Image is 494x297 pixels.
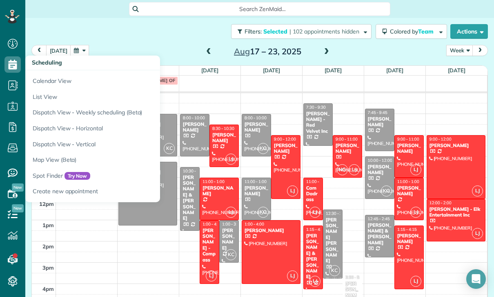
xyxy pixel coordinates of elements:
[289,28,359,35] span: | 102 appointments hidden
[12,183,24,192] span: New
[244,228,298,233] div: [PERSON_NAME]
[472,185,483,197] span: LJ
[25,152,229,168] a: Map View (Beta)
[31,45,47,56] button: prev
[386,67,404,74] a: [DATE]
[25,89,229,105] a: List View
[183,168,205,174] span: 10:30 - 1:30
[381,185,392,197] span: KC
[183,115,205,121] span: 8:00 - 10:00
[225,249,236,260] span: KC
[182,174,197,221] div: [PERSON_NAME] & [PERSON_NAME]
[446,45,473,56] button: Week
[397,143,421,154] div: [PERSON_NAME]
[325,217,340,264] div: [PERSON_NAME] [PERSON_NAME]
[182,121,207,133] div: [PERSON_NAME]
[309,276,320,287] span: LJ
[368,158,392,163] span: 10:00 - 12:00
[472,45,488,56] button: next
[349,164,360,175] span: LJ
[258,207,269,218] span: KC
[287,270,298,281] span: LJ
[368,110,387,115] span: 7:45 - 9:45
[367,164,392,176] div: [PERSON_NAME]
[263,67,280,74] a: [DATE]
[225,154,236,165] span: LJ
[245,179,267,184] span: 11:00 - 1:00
[306,185,320,203] div: Cam Dadrass
[206,270,217,281] span: LJ
[335,143,360,154] div: [PERSON_NAME]
[32,59,62,66] span: Scheduling
[418,28,435,35] span: Team
[326,211,348,216] span: 12:30 - 3:45
[25,136,229,152] a: Dispatch View - Vertical
[225,207,236,218] span: LJ
[231,24,372,39] button: Filters: Selected | 102 appointments hidden
[42,222,54,228] span: 1pm
[466,269,486,289] div: Open Intercom Messenger
[306,227,326,232] span: 1:15 - 4:15
[12,204,24,212] span: New
[397,136,419,142] span: 9:00 - 11:00
[367,116,392,128] div: [PERSON_NAME]
[337,164,348,175] span: NG
[202,179,225,184] span: 11:00 - 1:00
[410,164,421,175] span: LJ
[202,228,217,263] div: [PERSON_NAME] - Compass
[222,228,236,251] div: [PERSON_NAME]
[202,185,236,197] div: [PERSON_NAME]
[336,136,358,142] span: 9:00 - 11:00
[42,243,54,250] span: 2pm
[245,115,267,121] span: 8:00 - 10:00
[309,207,320,218] span: LJ
[227,24,372,39] a: Filters: Selected | 102 appointments hidden
[244,121,269,133] div: [PERSON_NAME]
[212,132,236,144] div: [PERSON_NAME]
[345,275,365,280] span: 3:30 - 5:00
[306,111,330,134] div: [PERSON_NAME] - Red Velvet Inc
[325,67,342,74] a: [DATE]
[397,227,417,232] span: 1:15 - 4:15
[25,121,229,136] a: Dispatch View - Horizontal
[39,201,54,207] span: 12pm
[42,286,54,292] span: 4pm
[368,216,390,221] span: 12:45 - 2:45
[245,28,262,35] span: Filters:
[202,221,222,227] span: 1:00 - 4:00
[234,46,250,56] span: Aug
[429,136,452,142] span: 9:00 - 12:00
[164,143,175,154] span: KC
[448,67,465,74] a: [DATE]
[376,24,447,39] button: Colored byTeam
[42,264,54,271] span: 3pm
[397,185,421,197] div: [PERSON_NAME]
[25,105,229,121] a: Dispatch View - Weekly scheduling (Beta)
[274,143,298,154] div: [PERSON_NAME]
[245,221,264,227] span: 1:00 - 4:00
[306,105,326,110] span: 7:30 - 9:30
[472,228,483,239] span: LJ
[25,70,229,89] a: Calendar View
[46,45,71,56] button: [DATE]
[397,179,419,184] span: 11:00 - 1:00
[222,221,242,227] span: 1:00 - 3:00
[25,168,229,184] a: Spot FinderTry Now
[367,222,392,246] div: [PERSON_NAME] & [PERSON_NAME]
[306,179,328,184] span: 11:00 - 1:00
[306,233,320,280] div: [PERSON_NAME] & [PERSON_NAME]
[201,67,219,74] a: [DATE]
[258,143,269,154] span: KC
[65,172,91,180] span: Try Now
[390,28,436,35] span: Colored by
[429,143,483,148] div: [PERSON_NAME]
[429,200,452,205] span: 12:00 - 2:00
[410,207,421,218] span: LJ
[287,185,298,197] span: LJ
[216,47,318,56] h2: 17 – 23, 2025
[397,233,421,245] div: [PERSON_NAME]
[410,276,421,287] span: LJ
[212,126,234,131] span: 8:30 - 10:30
[274,136,296,142] span: 9:00 - 12:00
[263,28,288,35] span: Selected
